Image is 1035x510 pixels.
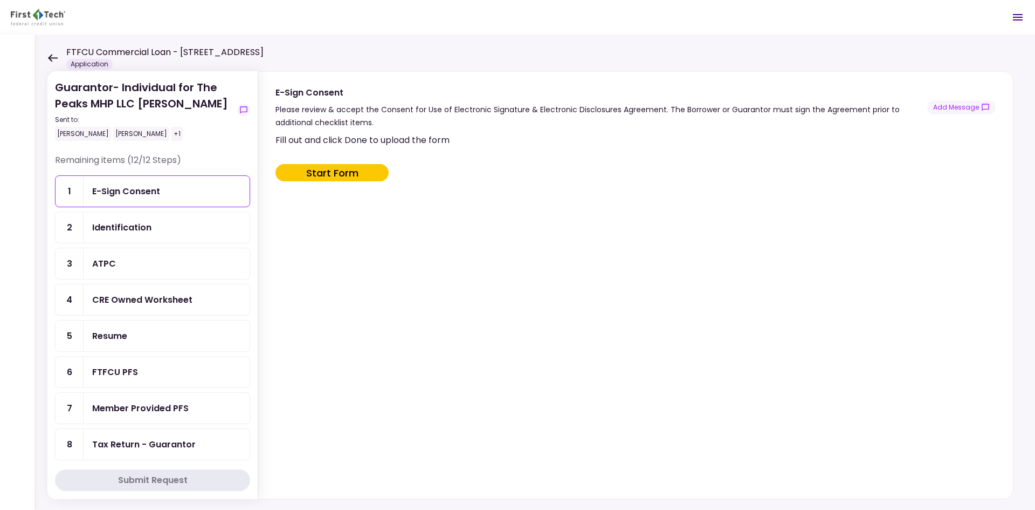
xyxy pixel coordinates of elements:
div: +1 [171,127,183,141]
div: 2 [56,212,84,243]
div: Please review & accept the Consent for Use of Electronic Signature & Electronic Disclosures Agree... [275,103,927,129]
div: Remaining items (12/12 Steps) [55,154,250,175]
button: show-messages [237,104,250,117]
div: CRE Owned Worksheet [92,293,192,307]
div: 1 [56,176,84,207]
div: Submit Request [118,474,188,487]
img: Partner icon [11,9,65,25]
button: Open menu [1005,4,1031,30]
div: Fill out and click Done to upload the form [275,133,993,147]
a: 5Resume [55,320,250,352]
div: Sent to: [55,115,233,125]
a: 7Member Provided PFS [55,392,250,424]
div: 7 [56,393,84,424]
a: 6FTFCU PFS [55,356,250,388]
div: [PERSON_NAME] [55,127,111,141]
a: 2Identification [55,212,250,243]
div: ATPC [92,257,116,270]
a: 1E-Sign Consent [55,175,250,207]
div: 8 [56,429,84,460]
div: FTFCU PFS [92,365,138,379]
div: Application [66,59,113,70]
div: [PERSON_NAME] [113,127,169,141]
a: 8Tax Return - Guarantor [55,429,250,460]
div: Tax Return - Guarantor [92,438,196,451]
div: Resume [92,329,127,343]
div: 4 [56,284,84,315]
div: E-Sign ConsentPlease review & accept the Consent for Use of Electronic Signature & Electronic Dis... [258,71,1013,499]
button: Submit Request [55,470,250,491]
div: E-Sign Consent [92,185,160,198]
div: Identification [92,221,151,234]
div: 6 [56,357,84,387]
a: 4CRE Owned Worksheet [55,284,250,316]
div: Member Provided PFS [92,402,189,415]
div: 3 [56,248,84,279]
a: 3ATPC [55,248,250,280]
div: Guarantor- Individual for The Peaks MHP LLC [PERSON_NAME] [55,79,233,141]
button: show-messages [927,100,996,114]
h1: FTFCU Commercial Loan - [STREET_ADDRESS] [66,46,264,59]
div: E-Sign Consent [275,86,927,99]
div: 5 [56,321,84,351]
button: Start Form [275,164,389,181]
